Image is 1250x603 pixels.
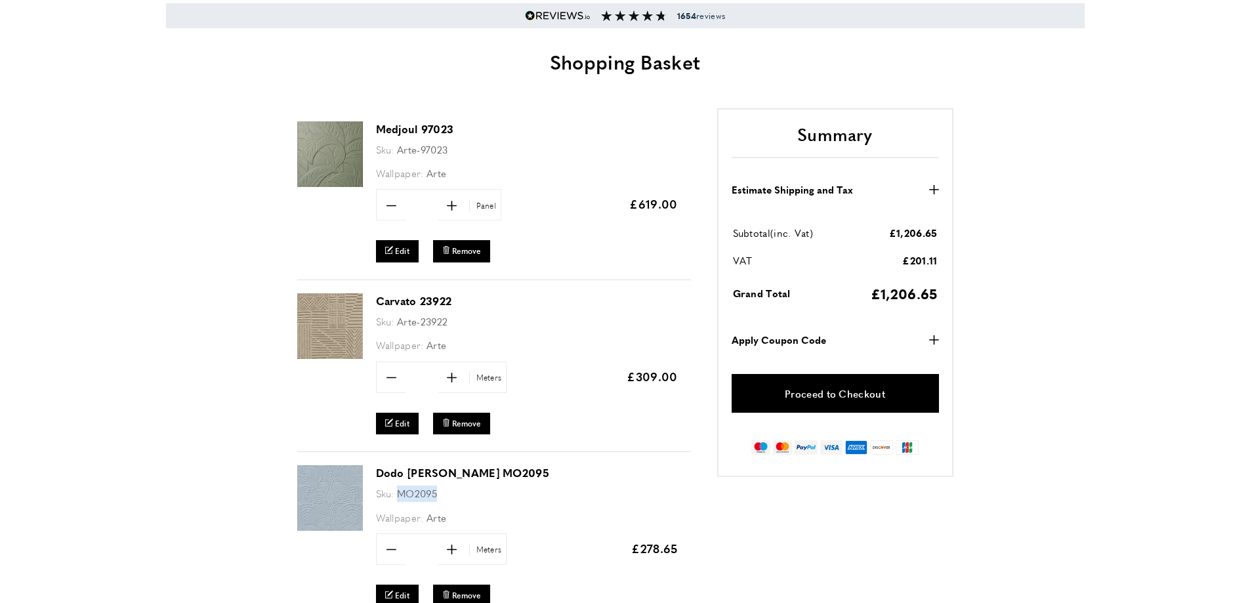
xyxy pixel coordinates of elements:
[376,121,454,136] a: Medjoul 97023
[469,543,505,556] span: Meters
[427,510,446,524] span: Arte
[376,314,394,328] span: Sku:
[732,182,939,198] button: Estimate Shipping and Tax
[469,199,500,212] span: Panel
[469,371,505,384] span: Meters
[525,10,591,21] img: Reviews.io 5 stars
[773,440,792,455] img: mastercard
[677,10,696,22] strong: 1654
[770,226,813,239] span: (inc. Vat)
[297,465,363,531] img: Dodo Pavone MO2095
[732,374,939,413] a: Proceed to Checkout
[631,540,677,556] span: £278.65
[820,440,842,455] img: visa
[733,226,770,239] span: Subtotal
[376,166,424,180] span: Wallpaper:
[395,418,409,429] span: Edit
[452,590,481,601] span: Remove
[376,240,419,262] a: Edit Medjoul 97023
[376,338,424,352] span: Wallpaper:
[376,142,394,156] span: Sku:
[629,196,677,212] span: £619.00
[902,253,937,267] span: £201.11
[601,10,667,21] img: Reviews section
[889,226,938,239] span: £1,206.65
[845,440,868,455] img: american-express
[732,332,826,348] strong: Apply Coupon Code
[297,178,363,189] a: Medjoul 97023
[395,245,409,257] span: Edit
[297,121,363,187] img: Medjoul 97023
[732,123,939,158] h2: Summary
[732,182,853,198] strong: Estimate Shipping and Tax
[297,522,363,533] a: Dodo Pavone MO2095
[376,510,424,524] span: Wallpaper:
[677,10,725,21] span: reviews
[376,486,394,500] span: Sku:
[896,440,919,455] img: jcb
[751,440,770,455] img: maestro
[452,418,481,429] span: Remove
[427,166,446,180] span: Arte
[376,413,419,434] a: Edit Carvato 23922
[376,465,550,480] a: Dodo [PERSON_NAME] MO2095
[397,142,448,156] span: Arte-97023
[395,590,409,601] span: Edit
[297,350,363,361] a: Carvato 23922
[795,440,818,455] img: paypal
[297,293,363,359] img: Carvato 23922
[397,314,448,328] span: Arte-23922
[433,240,490,262] button: Remove Medjoul 97023
[627,368,677,385] span: £309.00
[452,245,481,257] span: Remove
[433,413,490,434] button: Remove Carvato 23922
[870,440,893,455] img: discover
[397,486,437,500] span: MO2095
[871,283,938,303] span: £1,206.65
[376,293,452,308] a: Carvato 23922
[550,47,701,75] span: Shopping Basket
[427,338,446,352] span: Arte
[733,253,753,267] span: VAT
[733,286,791,300] span: Grand Total
[732,332,939,348] button: Apply Coupon Code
